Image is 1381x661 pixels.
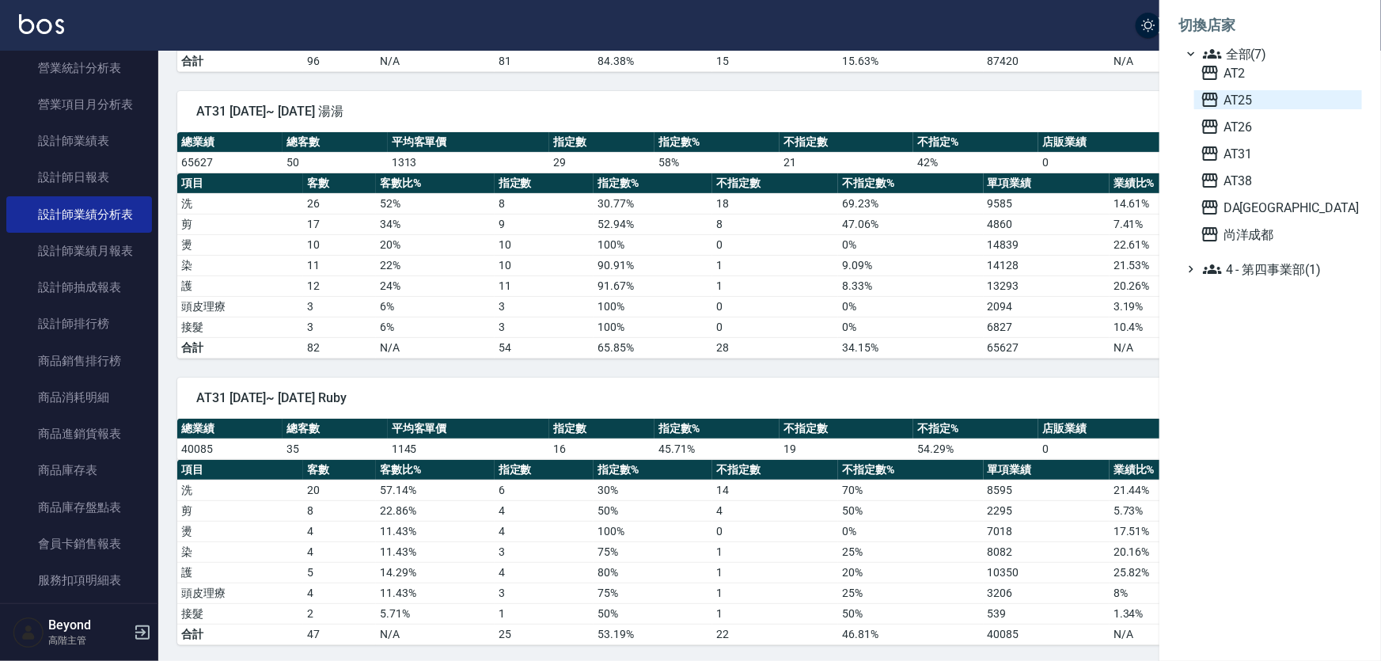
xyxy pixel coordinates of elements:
span: 4 - 第四事業部(1) [1203,260,1356,279]
span: DA[GEOGRAPHIC_DATA] [1201,198,1356,217]
span: 全部(7) [1203,44,1356,63]
span: AT38 [1201,171,1356,190]
span: AT31 [1201,144,1356,163]
li: 切換店家 [1178,6,1362,44]
span: AT2 [1201,63,1356,82]
span: AT25 [1201,90,1356,109]
span: AT26 [1201,117,1356,136]
span: 尚洋成都 [1201,225,1356,244]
